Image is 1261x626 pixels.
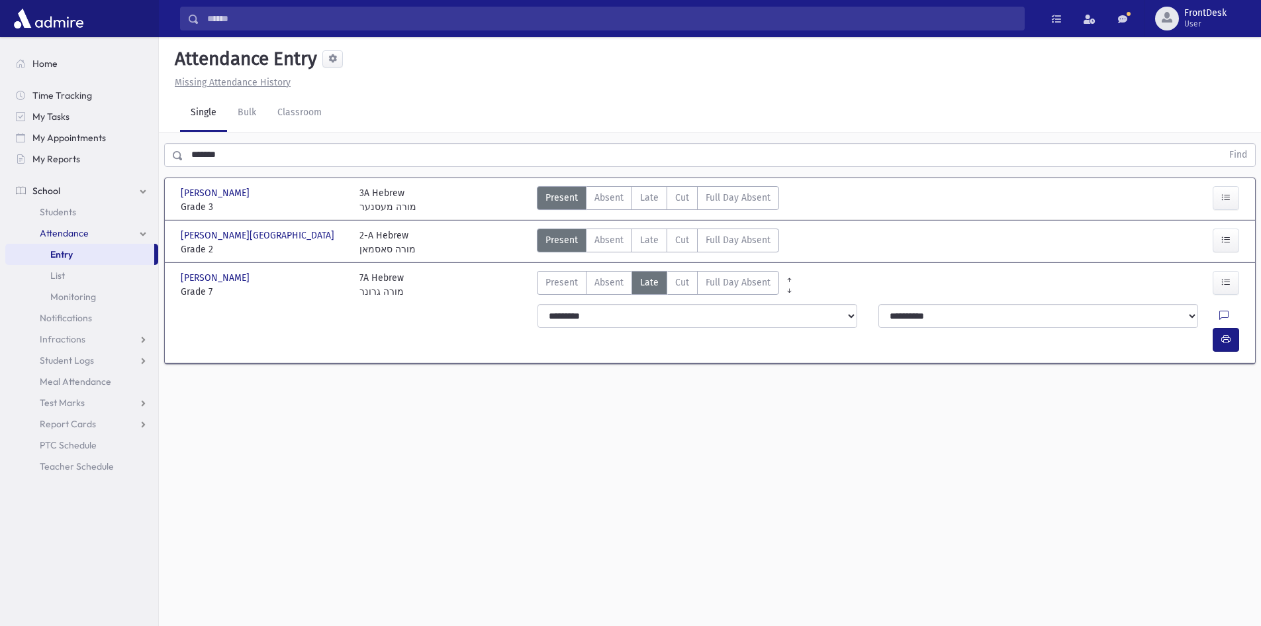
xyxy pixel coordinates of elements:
span: Report Cards [40,418,96,430]
a: Monitoring [5,286,158,307]
span: FrontDesk [1184,8,1227,19]
a: Student Logs [5,350,158,371]
span: Full Day Absent [706,191,771,205]
span: Attendance [40,227,89,239]
span: Student Logs [40,354,94,366]
span: [PERSON_NAME] [181,271,252,285]
u: Missing Attendance History [175,77,291,88]
span: List [50,270,65,282]
span: Home [32,58,58,70]
span: PTC Schedule [40,439,97,451]
span: Absent [594,276,624,289]
a: Teacher Schedule [5,456,158,477]
a: Bulk [227,95,267,132]
a: Classroom [267,95,332,132]
div: AttTypes [537,229,779,256]
input: Search [199,7,1024,30]
a: My Tasks [5,106,158,127]
a: Report Cards [5,413,158,435]
span: Full Day Absent [706,276,771,289]
span: Notifications [40,312,92,324]
span: My Tasks [32,111,70,123]
a: School [5,180,158,201]
span: School [32,185,60,197]
a: PTC Schedule [5,435,158,456]
div: 2-A Hebrew מורה סאסמאן [359,229,416,256]
div: AttTypes [537,271,779,299]
span: [PERSON_NAME] [181,186,252,200]
div: AttTypes [537,186,779,214]
a: Test Marks [5,392,158,413]
a: Notifications [5,307,158,329]
span: Test Marks [40,397,85,409]
a: Single [180,95,227,132]
h5: Attendance Entry [169,48,317,70]
span: Present [545,233,578,247]
span: Teacher Schedule [40,460,114,472]
span: User [1184,19,1227,29]
span: Infractions [40,333,85,345]
span: Absent [594,233,624,247]
span: [PERSON_NAME][GEOGRAPHIC_DATA] [181,229,337,242]
img: AdmirePro [11,5,87,32]
a: Entry [5,244,154,265]
span: Late [640,191,659,205]
span: Monitoring [50,291,96,303]
span: Late [640,233,659,247]
a: List [5,265,158,286]
a: Infractions [5,329,158,350]
span: My Appointments [32,132,106,144]
span: Time Tracking [32,89,92,101]
a: My Appointments [5,127,158,148]
span: Cut [675,276,689,289]
span: Meal Attendance [40,376,111,388]
span: Cut [675,233,689,247]
a: Meal Attendance [5,371,158,392]
span: Grade 3 [181,200,346,214]
a: Time Tracking [5,85,158,106]
button: Find [1221,144,1255,166]
span: Absent [594,191,624,205]
span: Cut [675,191,689,205]
span: My Reports [32,153,80,165]
span: Grade 7 [181,285,346,299]
span: Full Day Absent [706,233,771,247]
span: Entry [50,248,73,260]
a: Home [5,53,158,74]
span: Present [545,276,578,289]
div: 3A Hebrew מורה מעסנער [359,186,416,214]
span: Students [40,206,76,218]
a: Missing Attendance History [169,77,291,88]
a: Students [5,201,158,223]
a: My Reports [5,148,158,170]
span: Grade 2 [181,242,346,256]
div: 7A Hebrew מורה גרונר [359,271,404,299]
span: Present [545,191,578,205]
a: Attendance [5,223,158,244]
span: Late [640,276,659,289]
